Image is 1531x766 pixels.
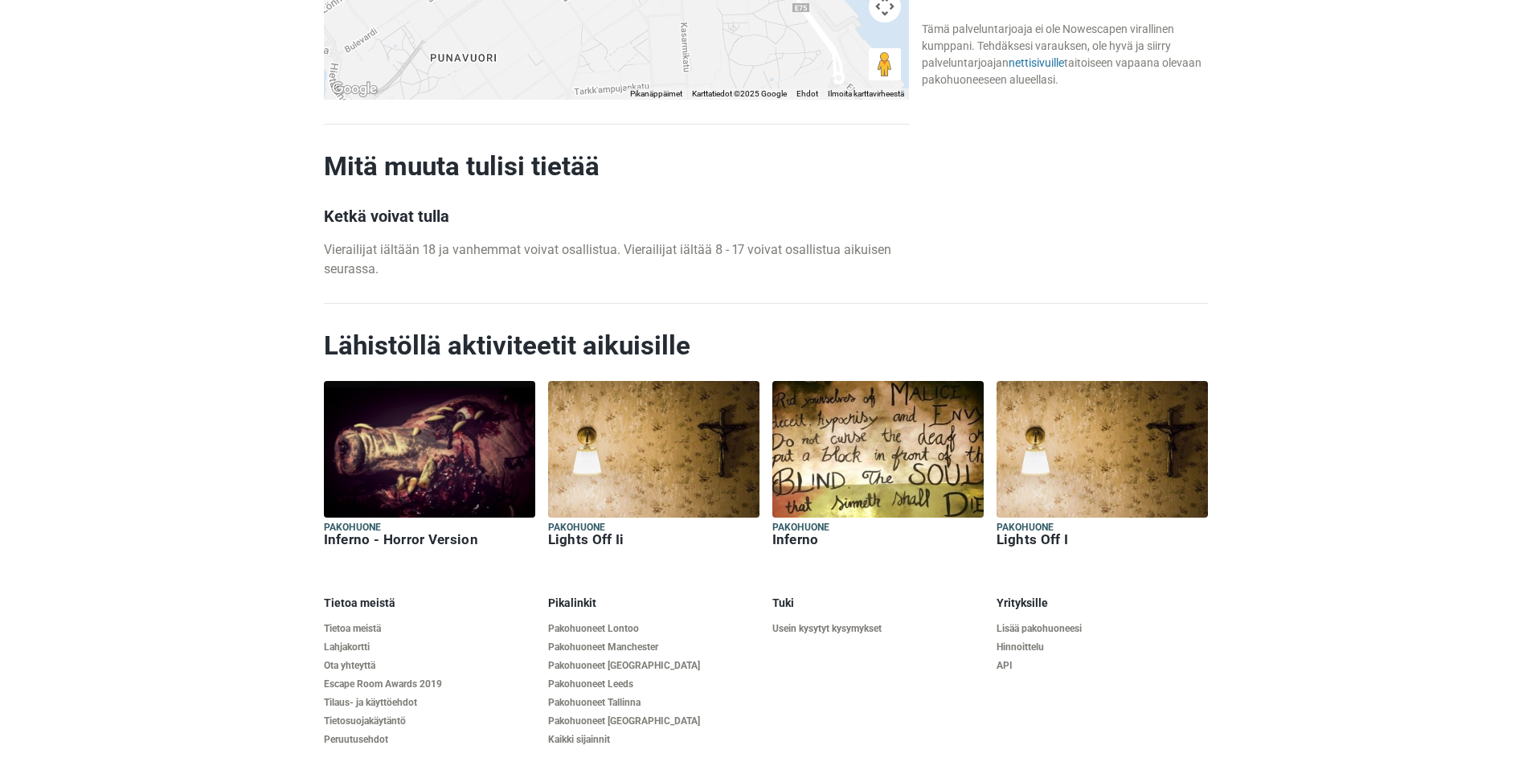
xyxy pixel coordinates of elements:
a: Escape Room Awards 2019 [324,678,535,690]
h5: Tietoa meistä [324,596,535,610]
h2: Lähistöllä aktiviteetit aikuisille [324,330,1208,362]
h5: Pakohuone [997,521,1208,535]
button: Pikanäppäimet [630,88,682,100]
a: Tietosuojakäytäntö [324,715,535,727]
h5: Pikalinkit [548,596,759,610]
a: Pakohuoneet Manchester [548,641,759,653]
div: Tämä palveluntarjoaja ei ole Nowescapen virallinen kumppani. Tehdäksesi varauksen, ole hyvä ja si... [922,21,1208,88]
p: Vierailijat iältään 18 ja vanhemmat voivat osallistua. Vierailijat iältää 8 - 17 voivat osallistu... [324,240,909,279]
a: Hinnoittelu [997,641,1208,653]
a: Pakohuone Inferno - Horror Version [324,381,535,551]
h6: Lights Off Ii [548,531,759,548]
h5: Yrityksille [997,596,1208,610]
h5: Tuki [772,596,984,610]
a: Pakohuone Lights Off I [997,381,1208,551]
h6: Inferno - Horror Version [324,531,535,548]
a: Lisää pakohuoneesi [997,623,1208,635]
button: Avaa Street View vetämällä Pegman kartalle [869,48,901,80]
h5: Pakohuone [324,521,535,535]
a: Pakohuoneet [GEOGRAPHIC_DATA] [548,660,759,672]
a: Kaikki sijainnit [548,734,759,746]
h3: Ketkä voivat tulla [324,207,909,226]
a: Ota yhteyttä [324,660,535,672]
h2: Mitä muuta tulisi tietää [324,150,909,182]
a: Peruutusehdot [324,734,535,746]
img: Google [328,79,381,100]
a: Ilmoita karttavirheestä [828,89,904,98]
a: Lahjakortti [324,641,535,653]
a: Usein kysytyt kysymykset [772,623,984,635]
a: API [997,660,1208,672]
h5: Pakohuone [772,521,984,535]
h6: Inferno [772,531,984,548]
a: nettisivuille [1009,56,1064,69]
a: Pakohuone Lights Off Ii [548,381,759,551]
a: Pakohuoneet Lontoo [548,623,759,635]
a: Avaa tämä alue Google Mapsissa (avautuu uuteen ikkunaan) [328,79,381,100]
a: Ehdot (avautuu uudelle välilehdelle) [796,89,818,98]
a: Pakohuone Inferno [772,381,984,551]
a: Pakohuoneet Tallinna [548,697,759,709]
a: Tietoa meistä [324,623,535,635]
h6: Lights Off I [997,531,1208,548]
a: Pakohuoneet Leeds [548,678,759,690]
span: Karttatiedot ©2025 Google [692,89,787,98]
a: Pakohuoneet [GEOGRAPHIC_DATA] [548,715,759,727]
h5: Pakohuone [548,521,759,535]
a: Tilaus- ja käyttöehdot [324,697,535,709]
